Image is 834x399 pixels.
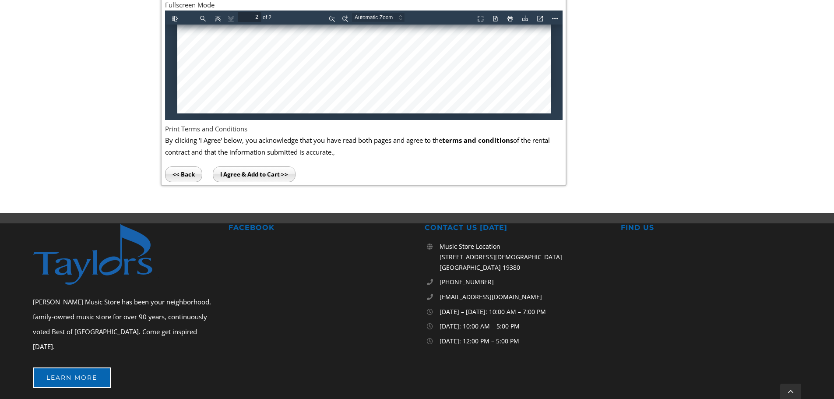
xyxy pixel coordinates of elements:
h2: CONTACT US [DATE] [425,223,605,233]
p: [DATE]: 10:00 AM – 5:00 PM [440,321,605,332]
p: [DATE]: 12:00 PM – 5:00 PM [440,336,605,346]
a: Fullscreen Mode [165,0,215,9]
a: Learn More [33,367,111,388]
span: [PERSON_NAME] Music Store has been your neighborhood, family-owned music store for over 90 years,... [33,297,211,351]
p: [DATE] – [DATE]: 10:00 AM – 7:00 PM [440,307,605,317]
span: Learn More [46,374,97,381]
input: Page [73,2,96,11]
a: [PHONE_NUMBER] [440,277,605,287]
a: Print Terms and Conditions [165,124,247,133]
input: << Back [165,166,202,182]
img: footer-logo [33,223,171,286]
b: terms and conditions [442,136,513,145]
input: I Agree & Add to Cart >> [213,166,296,182]
p: By clicking 'I Agree' below, you acknowledge that you have read both pages and agree to the of th... [165,134,563,158]
a: [EMAIL_ADDRESS][DOMAIN_NAME] [440,292,605,302]
h2: FACEBOOK [229,223,409,233]
span: [EMAIL_ADDRESS][DOMAIN_NAME] [440,293,542,301]
p: Music Store Location [STREET_ADDRESS][DEMOGRAPHIC_DATA] [GEOGRAPHIC_DATA] 19380 [440,241,605,272]
span: of 2 [96,2,109,12]
select: Zoom [187,2,249,11]
h2: FIND US [621,223,802,233]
